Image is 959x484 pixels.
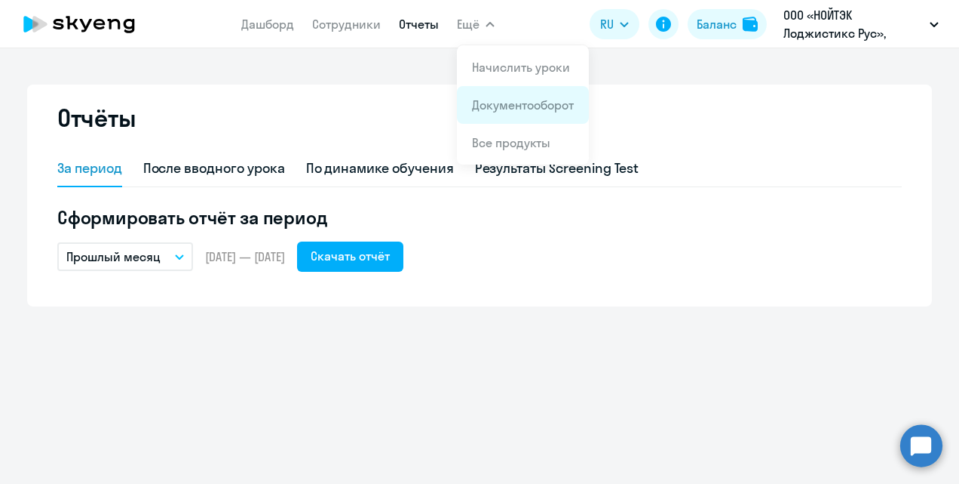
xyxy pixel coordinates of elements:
span: Ещё [457,15,479,33]
a: Дашборд [241,17,294,32]
button: ООО «НОЙТЭК Лоджистикс Рус», НОЙТЭК ЛОДЖИСТИКС РУС, ООО [776,6,946,42]
a: Документооборот [472,97,574,113]
span: [DATE] — [DATE] [205,248,285,265]
h5: Сформировать отчёт за период [57,205,902,230]
div: Баланс [697,15,737,33]
a: Отчеты [399,17,439,32]
div: Скачать отчёт [311,247,390,265]
div: После вводного урока [143,159,285,178]
button: Балансbalance [688,9,767,39]
button: Скачать отчёт [297,242,403,272]
p: ООО «НОЙТЭК Лоджистикс Рус», НОЙТЭК ЛОДЖИСТИКС РУС, ООО [783,6,924,42]
div: За период [57,159,122,178]
img: balance [743,17,758,32]
div: По динамике обучения [306,159,454,178]
button: Прошлый месяц [57,242,193,271]
a: Начислить уроки [472,60,570,75]
div: Результаты Screening Test [475,159,639,178]
a: Все продукты [472,135,550,150]
button: Ещё [457,9,495,39]
a: Сотрудники [312,17,381,32]
h2: Отчёты [57,103,136,133]
p: Прошлый месяц [66,248,161,266]
button: RU [590,9,639,39]
span: RU [600,15,614,33]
